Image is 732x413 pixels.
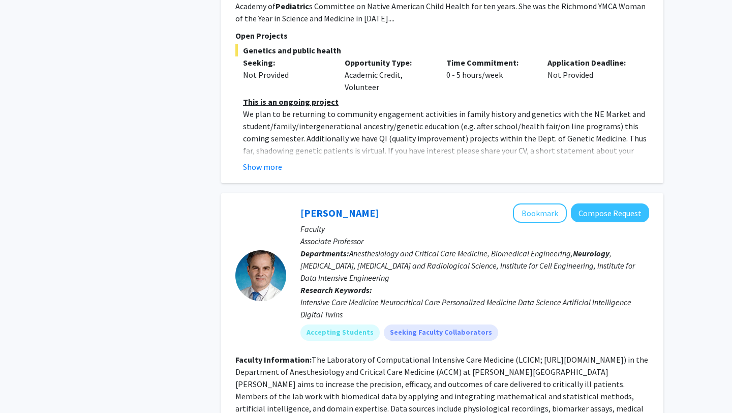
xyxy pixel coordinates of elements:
b: Faculty Information: [235,355,312,365]
mat-chip: Accepting Students [300,324,380,341]
p: Associate Professor [300,235,649,247]
p: We plan to be returning to community engagement activities in family history and genetics with th... [243,108,649,181]
b: Pediatric [276,1,309,11]
a: [PERSON_NAME] [300,206,379,219]
b: Research Keywords: [300,285,372,295]
button: Add Robert Stevens to Bookmarks [513,203,567,223]
p: Faculty [300,223,649,235]
iframe: Chat [8,367,43,405]
u: This is an ongoing project [243,97,339,107]
button: Show more [243,161,282,173]
p: Open Projects [235,29,649,42]
b: Neurology [573,248,609,258]
span: Anesthesiology and Critical Care Medicine, Biomedical Engineering, , [MEDICAL_DATA], [MEDICAL_DAT... [300,248,635,283]
div: Not Provided [243,69,329,81]
button: Compose Request to Robert Stevens [571,203,649,222]
p: Seeking: [243,56,329,69]
span: Genetics and public health [235,44,649,56]
mat-chip: Seeking Faculty Collaborators [384,324,498,341]
p: Application Deadline: [547,56,634,69]
div: Academic Credit, Volunteer [337,56,439,93]
p: Time Commitment: [446,56,533,69]
p: Opportunity Type: [345,56,431,69]
div: Not Provided [540,56,642,93]
b: Departments: [300,248,349,258]
div: 0 - 5 hours/week [439,56,540,93]
div: Intensive Care Medicine Neurocritical Care Personalized Medicine Data Science Artificial Intellig... [300,296,649,320]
